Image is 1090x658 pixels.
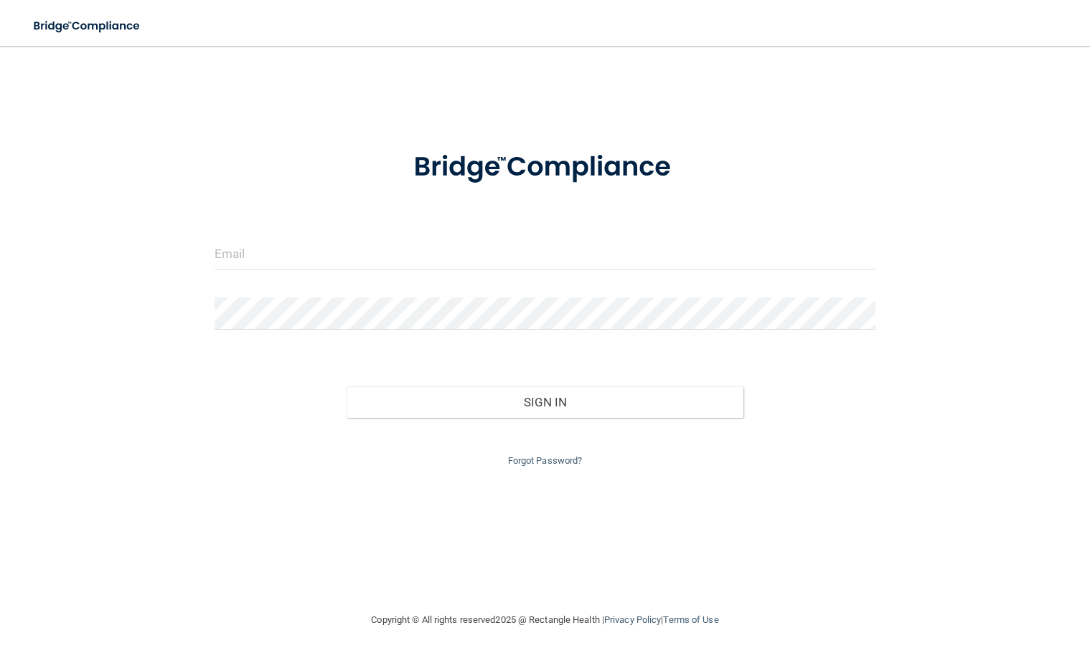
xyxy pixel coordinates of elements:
[22,11,154,41] img: bridge_compliance_login_screen.278c3ca4.svg
[508,455,583,466] a: Forgot Password?
[385,132,705,203] img: bridge_compliance_login_screen.278c3ca4.svg
[283,597,807,643] div: Copyright © All rights reserved 2025 @ Rectangle Health | |
[347,386,743,418] button: Sign In
[215,237,875,270] input: Email
[604,614,661,625] a: Privacy Policy
[663,614,718,625] a: Terms of Use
